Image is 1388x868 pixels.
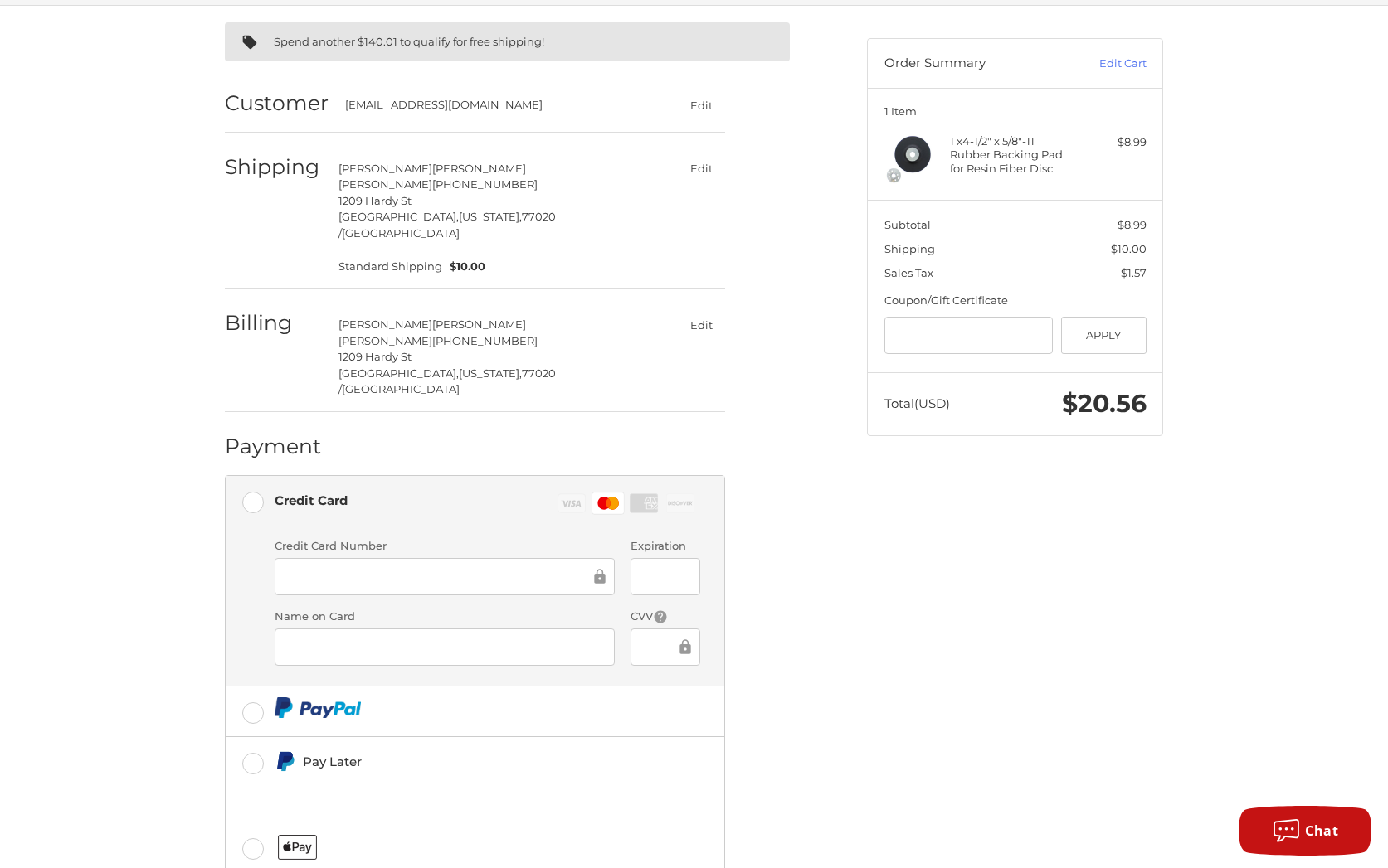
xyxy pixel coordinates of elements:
[225,154,322,180] h2: Shipping
[342,382,460,395] span: [GEOGRAPHIC_DATA]
[432,334,538,347] span: [PHONE_NUMBER]
[338,162,432,175] span: [PERSON_NAME]
[884,242,935,255] span: Shipping
[275,487,348,514] div: Credit Card
[884,218,931,231] span: Subtotal
[225,310,322,336] h2: Billing
[1239,806,1371,856] button: Chat
[286,638,603,657] iframe: Secure Credit Card Frame - Cardholder Name
[950,134,1077,175] h4: 1 x 4-1/2" x 5/8"-11 Rubber Backing Pad for Resin Fiber Disc
[338,366,459,380] span: [GEOGRAPHIC_DATA],
[275,751,295,772] img: Pay Later icon
[338,177,432,191] span: [PERSON_NAME]
[338,194,412,207] span: 1209 Hardy St
[275,775,611,802] iframe: PayPal Message 1
[274,35,544,48] span: Spend another $140.01 to qualify for free shipping!
[432,318,526,331] span: [PERSON_NAME]
[884,395,950,411] span: Total (USD)
[275,697,362,718] img: PayPal icon
[432,177,538,191] span: [PHONE_NUMBER]
[342,226,460,240] span: [GEOGRAPHIC_DATA]
[338,210,556,240] span: 77020 /
[631,609,699,625] label: CVV
[338,210,459,223] span: [GEOGRAPHIC_DATA],
[275,538,615,555] label: Credit Card Number
[677,93,725,117] button: Edit
[459,210,522,223] span: [US_STATE],
[677,313,725,337] button: Edit
[884,56,1063,72] h3: Order Summary
[884,293,1147,309] div: Coupon/Gift Certificate
[1305,822,1338,840] span: Chat
[884,317,1054,354] input: Gift Certificate or Coupon Code
[303,748,611,775] div: Pay Later
[884,266,933,279] span: Sales Tax
[642,567,688,586] iframe: Secure Credit Card Frame - Expiration Date
[1062,388,1147,419] span: $20.56
[338,334,432,347] span: [PERSON_NAME]
[459,366,522,380] span: [US_STATE],
[1081,134,1147,151] div: $8.99
[884,104,1147,118] h3: 1 Item
[286,567,591,586] iframe: Secure Credit Card Frame - Credit Card Number
[225,90,329,116] h2: Customer
[1111,242,1147,255] span: $10.00
[1121,266,1147,279] span: $1.57
[345,97,645,114] div: [EMAIL_ADDRESS][DOMAIN_NAME]
[1063,56,1147,72] a: Edit Cart
[338,259,442,275] span: Standard Shipping
[677,157,725,181] button: Edit
[432,162,526,175] span: [PERSON_NAME]
[631,538,699,555] label: Expiration
[442,259,486,275] span: $10.00
[225,434,322,459] h2: Payment
[275,609,615,625] label: Name on Card
[642,638,675,657] iframe: Secure Credit Card Frame - CVV
[278,835,317,860] img: Applepay icon
[1061,317,1147,354] button: Apply
[338,318,432,331] span: [PERSON_NAME]
[338,350,412,363] span: 1209 Hardy St
[1118,218,1147,231] span: $8.99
